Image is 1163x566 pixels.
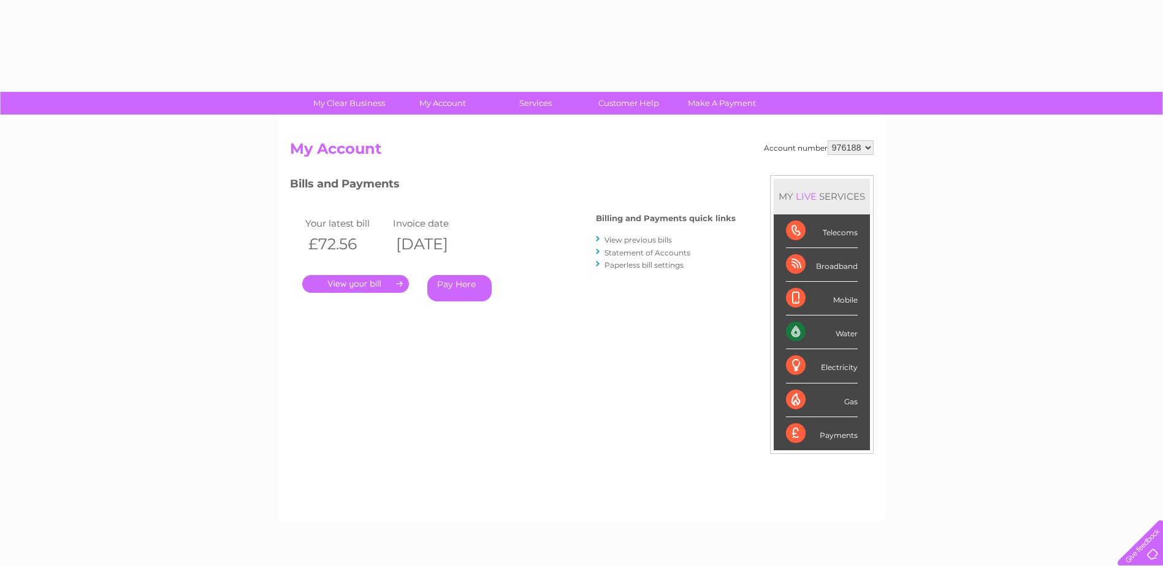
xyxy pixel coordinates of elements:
[392,92,493,115] a: My Account
[427,275,492,301] a: Pay Here
[302,232,391,257] th: £72.56
[299,92,400,115] a: My Clear Business
[793,191,819,202] div: LIVE
[290,140,874,164] h2: My Account
[390,215,478,232] td: Invoice date
[786,417,858,450] div: Payments
[302,215,391,232] td: Your latest bill
[604,248,690,257] a: Statement of Accounts
[290,175,736,197] h3: Bills and Payments
[596,214,736,223] h4: Billing and Payments quick links
[578,92,679,115] a: Customer Help
[302,275,409,293] a: .
[764,140,874,155] div: Account number
[604,260,684,270] a: Paperless bill settings
[485,92,586,115] a: Services
[786,383,858,417] div: Gas
[671,92,772,115] a: Make A Payment
[390,232,478,257] th: [DATE]
[774,179,870,214] div: MY SERVICES
[786,315,858,349] div: Water
[786,349,858,383] div: Electricity
[786,214,858,248] div: Telecoms
[604,235,672,244] a: View previous bills
[786,248,858,282] div: Broadband
[786,282,858,315] div: Mobile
